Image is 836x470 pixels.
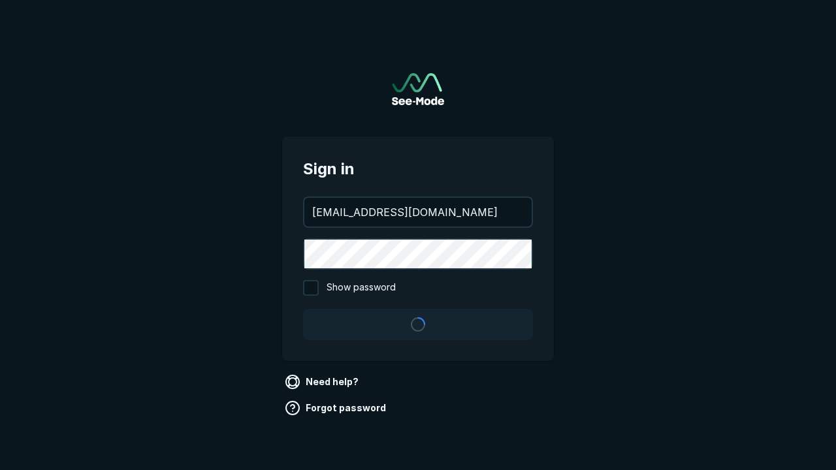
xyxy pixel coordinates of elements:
a: Need help? [282,371,364,392]
a: Forgot password [282,398,391,418]
span: Show password [327,280,396,296]
img: See-Mode Logo [392,73,444,105]
input: your@email.com [304,198,532,227]
a: Go to sign in [392,73,444,105]
span: Sign in [303,157,533,181]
